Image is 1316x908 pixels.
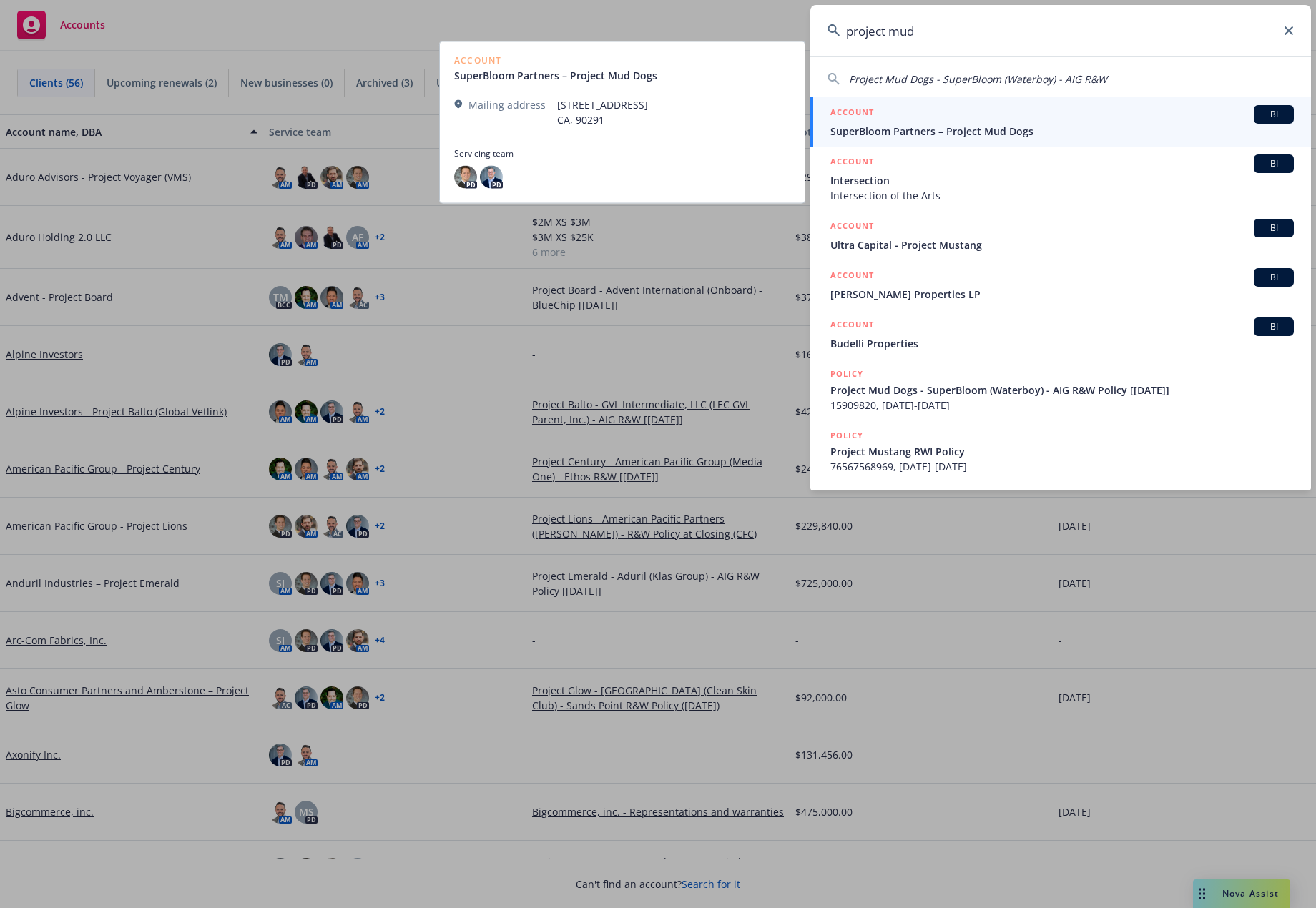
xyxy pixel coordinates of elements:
[830,444,1294,459] span: Project Mustang RWI Policy
[830,398,1294,413] span: 15909820, [DATE]-[DATE]
[830,124,1294,139] span: SuperBloom Partners – Project Mud Dogs
[810,260,1311,310] a: ACCOUNTBI[PERSON_NAME] Properties LP
[810,147,1311,211] a: ACCOUNTBIIntersectionIntersection of the Arts
[810,97,1311,147] a: ACCOUNTBISuperBloom Partners – Project Mud Dogs
[830,336,1294,351] span: Budelli Properties
[830,237,1294,252] span: Ultra Capital - Project Mustang
[849,72,1107,86] span: Project Mud Dogs - SuperBloom (Waterboy) - AIG R&W
[830,317,874,335] h5: ACCOUNT
[1259,222,1288,235] span: BI
[1259,157,1288,170] span: BI
[830,173,1294,188] span: Intersection
[830,105,874,122] h5: ACCOUNT
[830,367,863,381] h5: POLICY
[1259,108,1288,121] span: BI
[830,428,863,443] h5: POLICY
[830,219,874,236] h5: ACCOUNT
[830,383,1294,398] span: Project Mud Dogs - SuperBloom (Waterboy) - AIG R&W Policy [[DATE]]
[830,459,1294,474] span: 76567568969, [DATE]-[DATE]
[830,188,1294,203] span: Intersection of the Arts
[810,420,1311,482] a: POLICYProject Mustang RWI Policy76567568969, [DATE]-[DATE]
[810,5,1311,56] input: Search...
[810,310,1311,359] a: ACCOUNTBIBudelli Properties
[1259,271,1288,284] span: BI
[1259,320,1288,333] span: BI
[810,211,1311,260] a: ACCOUNTBIUltra Capital - Project Mustang
[830,154,874,172] h5: ACCOUNT
[830,268,874,285] h5: ACCOUNT
[830,287,1294,302] span: [PERSON_NAME] Properties LP
[810,359,1311,420] a: POLICYProject Mud Dogs - SuperBloom (Waterboy) - AIG R&W Policy [[DATE]]15909820, [DATE]-[DATE]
